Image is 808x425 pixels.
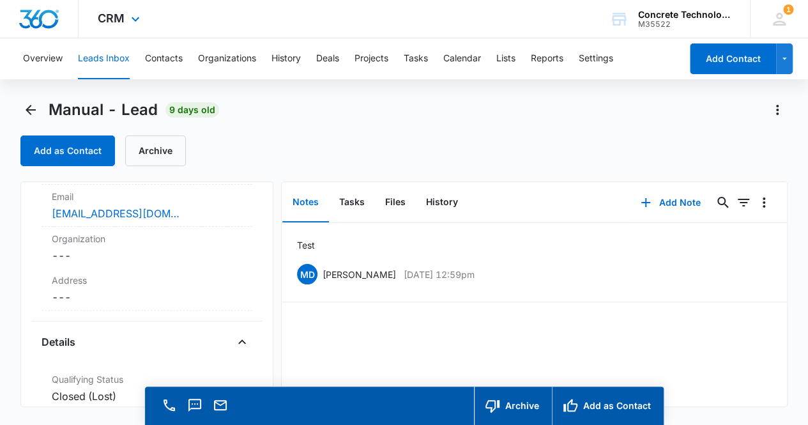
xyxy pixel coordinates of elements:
[552,387,664,425] button: Add as Contact
[160,396,178,414] button: Call
[329,183,375,222] button: Tasks
[316,38,339,79] button: Deals
[783,4,793,15] div: notifications count
[52,290,243,305] dd: ---
[211,396,229,414] button: Email
[404,38,428,79] button: Tasks
[42,334,75,350] h4: Details
[165,102,219,118] span: 9 days old
[20,135,115,166] button: Add as Contact
[78,38,130,79] button: Leads Inbox
[713,192,733,213] button: Search...
[638,10,731,20] div: account name
[323,268,396,281] p: [PERSON_NAME]
[579,38,613,79] button: Settings
[42,268,253,311] div: Address---
[211,404,229,415] a: Email
[783,4,793,15] span: 1
[690,43,776,74] button: Add Contact
[443,38,481,79] button: Calendar
[52,389,243,404] dd: Closed (Lost)
[404,268,475,281] p: [DATE] 12:59pm
[42,185,253,227] div: Email[EMAIL_ADDRESS][DOMAIN_NAME]
[282,183,329,222] button: Notes
[52,206,179,221] a: [EMAIL_ADDRESS][DOMAIN_NAME]
[297,264,317,284] span: MD
[375,183,416,222] button: Files
[416,183,468,222] button: History
[52,248,243,263] dd: ---
[271,38,301,79] button: History
[160,404,178,415] a: Call
[52,232,243,245] label: Organization
[638,20,731,29] div: account id
[354,38,388,79] button: Projects
[42,367,253,410] div: Qualifying StatusClosed (Lost)
[20,100,41,120] button: Back
[52,274,243,287] label: Address
[474,387,552,425] button: Archive
[52,373,243,386] label: Qualifying Status
[98,12,125,25] span: CRM
[125,135,186,166] button: Archive
[23,38,63,79] button: Overview
[531,38,563,79] button: Reports
[496,38,515,79] button: Lists
[733,192,754,213] button: Filters
[767,100,788,120] button: Actions
[232,332,252,352] button: Close
[49,100,158,120] span: Manual - Lead
[52,190,243,203] label: Email
[186,404,204,415] a: Text
[186,396,204,414] button: Text
[297,238,315,252] p: Test
[42,227,253,268] div: Organization---
[628,187,713,218] button: Add Note
[145,38,183,79] button: Contacts
[754,192,774,213] button: Overflow Menu
[198,38,256,79] button: Organizations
